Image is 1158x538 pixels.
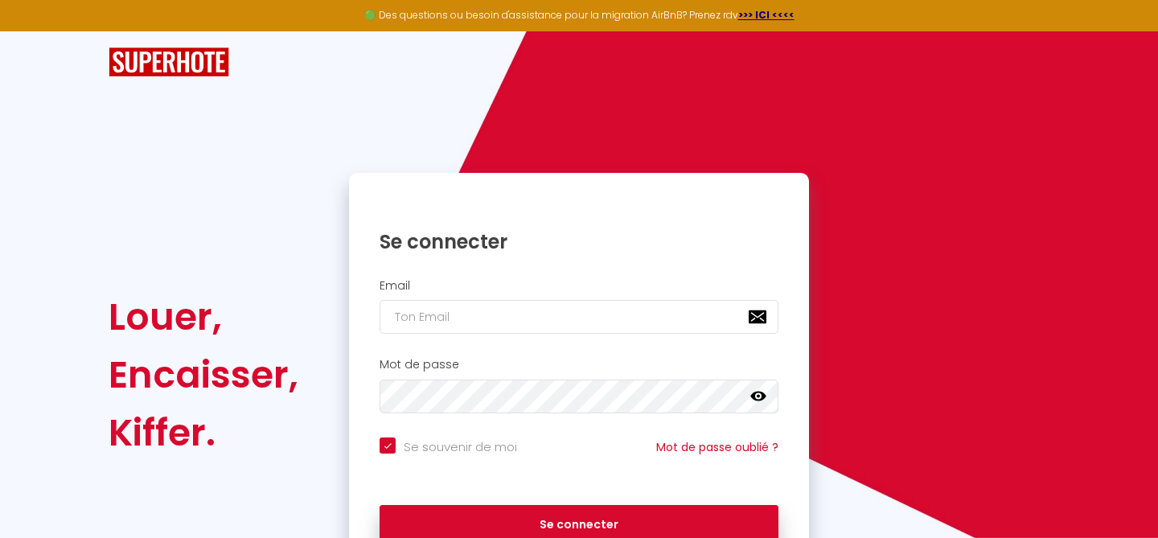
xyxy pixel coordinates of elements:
h1: Se connecter [380,229,778,254]
div: Encaisser, [109,346,298,404]
h2: Email [380,279,778,293]
div: Louer, [109,288,298,346]
a: >>> ICI <<<< [738,8,795,22]
a: Mot de passe oublié ? [656,439,778,455]
input: Ton Email [380,300,778,334]
h2: Mot de passe [380,358,778,372]
img: SuperHote logo [109,47,229,77]
div: Kiffer. [109,404,298,462]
